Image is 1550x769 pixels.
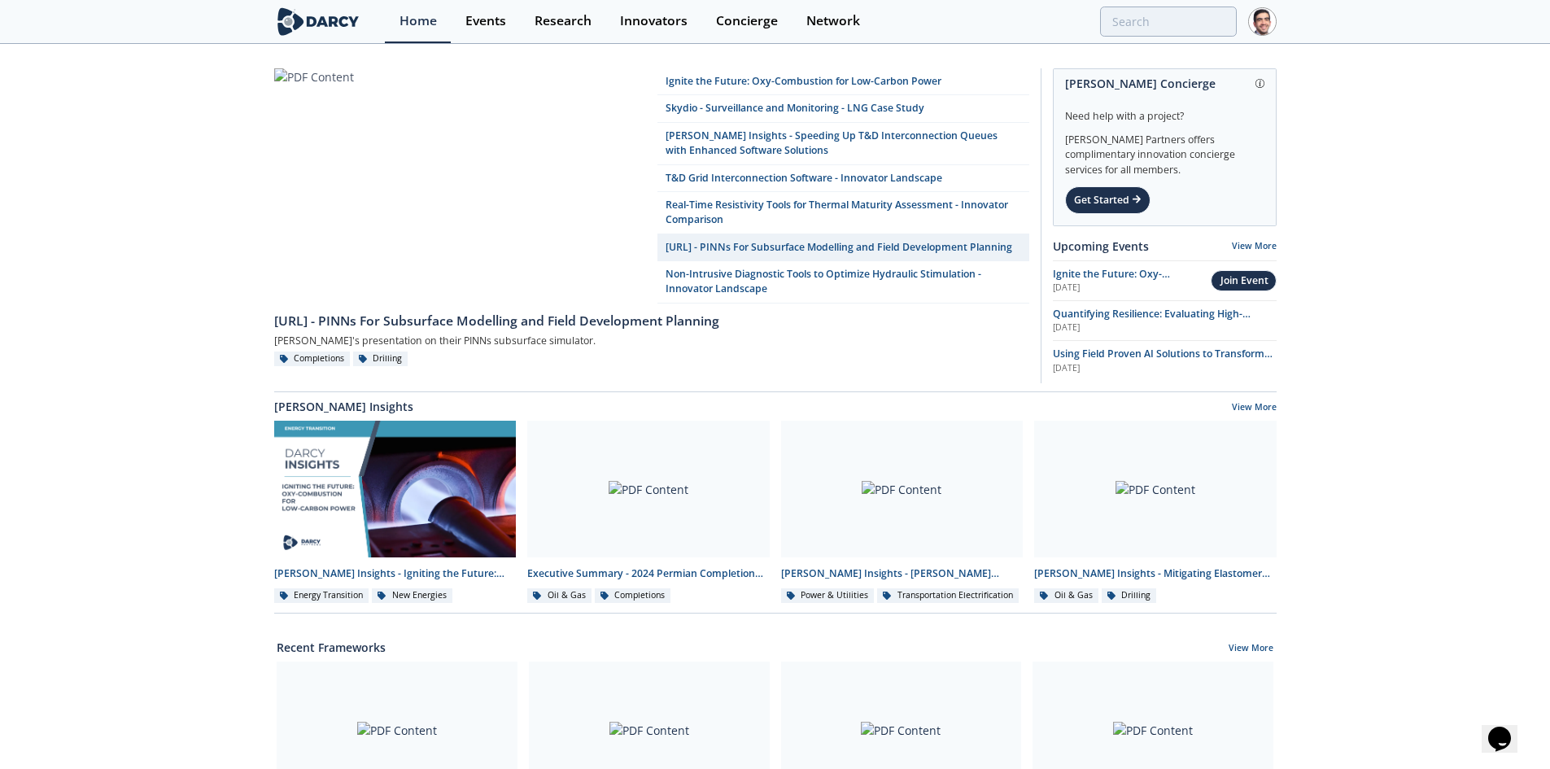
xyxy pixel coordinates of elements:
a: Non-Intrusive Diagnostic Tools to Optimize Hydraulic Stimulation - Innovator Landscape [657,261,1029,304]
div: Need help with a project? [1065,98,1264,124]
img: information.svg [1255,79,1264,88]
div: Ignite the Future: Oxy-Combustion for Low-Carbon Power [666,74,941,89]
div: Oil & Gas [1034,588,1098,603]
div: Innovators [620,15,688,28]
div: [PERSON_NAME] Insights - [PERSON_NAME] Insights - Bidirectional EV Charging [781,566,1024,581]
div: [PERSON_NAME] Insights - Igniting the Future: Oxy-Combustion for Low-carbon power [274,566,517,581]
a: Ignite the Future: Oxy-Combustion for Low-Carbon Power [DATE] [1053,267,1212,295]
button: Join Event [1211,270,1276,292]
div: Join Event [1220,273,1268,288]
a: [URL] - PINNs For Subsurface Modelling and Field Development Planning [274,304,1029,331]
div: Drilling [353,352,408,366]
a: Skydio - Surveillance and Monitoring - LNG Case Study [657,95,1029,122]
span: Using Field Proven AI Solutions to Transform Safety Programs [1053,347,1273,375]
a: PDF Content Executive Summary - 2024 Permian Completion Design Roundtable - [US_STATE][GEOGRAPHIC... [522,421,775,604]
input: Advanced Search [1100,7,1237,37]
a: Upcoming Events [1053,238,1149,255]
a: Real-Time Resistivity Tools for Thermal Maturity Assessment - Innovator Comparison [657,192,1029,234]
div: [DATE] [1053,321,1277,334]
div: Completions [274,352,351,366]
a: PDF Content [PERSON_NAME] Insights - [PERSON_NAME] Insights - Bidirectional EV Charging Power & U... [775,421,1029,604]
img: logo-wide.svg [274,7,363,36]
div: [URL] - PINNs For Subsurface Modelling and Field Development Planning [274,312,1029,331]
a: [PERSON_NAME] Insights [274,398,413,415]
a: PDF Content [PERSON_NAME] Insights - Mitigating Elastomer Swelling Issue in Downhole Drilling Mud... [1028,421,1282,604]
div: [PERSON_NAME] Insights - Mitigating Elastomer Swelling Issue in Downhole Drilling Mud Motors [1034,566,1277,581]
div: Oil & Gas [527,588,592,603]
div: Transportation Electrification [877,588,1019,603]
a: Darcy Insights - Igniting the Future: Oxy-Combustion for Low-carbon power preview [PERSON_NAME] I... [269,421,522,604]
a: View More [1232,401,1277,416]
a: Recent Frameworks [277,639,386,656]
img: Profile [1248,7,1277,36]
span: Quantifying Resilience: Evaluating High-Impact, Low-Frequency (HILF) Events [1053,307,1251,335]
a: [URL] - PINNs For Subsurface Modelling and Field Development Planning [657,234,1029,261]
div: [PERSON_NAME] Partners offers complimentary innovation concierge services for all members. [1065,124,1264,177]
div: [PERSON_NAME] Concierge [1065,69,1264,98]
div: Completions [595,588,671,603]
div: [DATE] [1053,362,1277,375]
div: Power & Utilities [781,588,875,603]
a: Ignite the Future: Oxy-Combustion for Low-Carbon Power [657,68,1029,95]
div: Energy Transition [274,588,369,603]
span: Ignite the Future: Oxy-Combustion for Low-Carbon Power [1053,267,1187,311]
div: Executive Summary - 2024 Permian Completion Design Roundtable - [US_STATE][GEOGRAPHIC_DATA] [527,566,770,581]
a: View More [1232,240,1277,251]
div: [DATE] [1053,282,1212,295]
a: Using Field Proven AI Solutions to Transform Safety Programs [DATE] [1053,347,1277,374]
div: Network [806,15,860,28]
div: [PERSON_NAME]'s presentation on their PINNs subsurface simulator. [274,331,1029,352]
iframe: chat widget [1482,704,1534,753]
a: Quantifying Resilience: Evaluating High-Impact, Low-Frequency (HILF) Events [DATE] [1053,307,1277,334]
div: Concierge [716,15,778,28]
a: View More [1229,642,1273,657]
div: Events [465,15,506,28]
div: New Energies [372,588,452,603]
div: Home [400,15,437,28]
div: Get Started [1065,186,1150,214]
a: [PERSON_NAME] Insights - Speeding Up T&D Interconnection Queues with Enhanced Software Solutions [657,123,1029,165]
a: T&D Grid Interconnection Software - Innovator Landscape [657,165,1029,192]
div: Research [535,15,592,28]
div: Drilling [1102,588,1157,603]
